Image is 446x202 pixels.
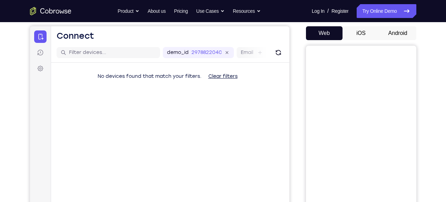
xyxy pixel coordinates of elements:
[148,4,166,18] a: About us
[312,4,325,18] a: Log In
[233,4,261,18] button: Resources
[196,4,225,18] button: Use Cases
[118,4,139,18] button: Product
[357,4,416,18] a: Try Online Demo
[68,47,171,53] span: No devices found that match your filters.
[174,4,188,18] a: Pricing
[306,26,343,40] button: Web
[331,4,348,18] a: Register
[173,43,213,57] button: Clear filters
[379,26,416,40] button: Android
[327,7,329,15] span: /
[30,7,71,15] a: Go to the home page
[343,26,379,40] button: iOS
